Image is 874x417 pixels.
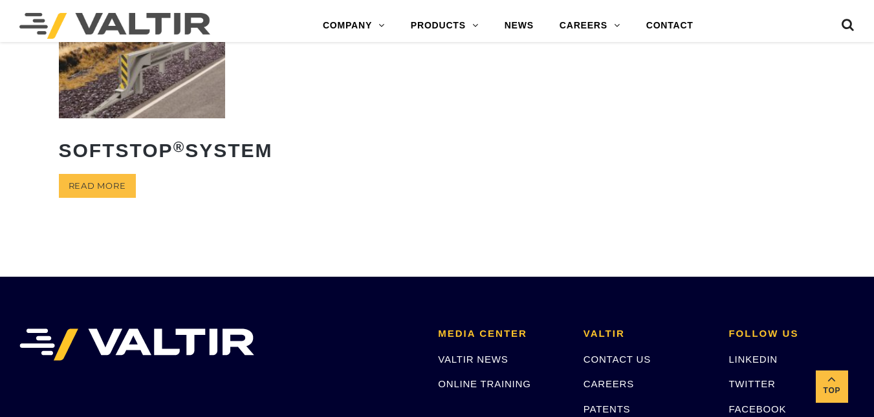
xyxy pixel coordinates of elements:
a: CAREERS [584,378,634,389]
a: Top [816,370,848,403]
a: Read more about “SoftStop® System” [59,174,136,198]
a: ONLINE TRAINING [438,378,530,389]
a: CAREERS [547,13,633,39]
a: TWITTER [728,378,775,389]
a: PRODUCTS [398,13,492,39]
h2: MEDIA CENTER [438,328,564,339]
h2: SoftStop System [59,130,226,171]
span: Top [816,383,848,398]
img: SoftStop System End Terminal [59,14,226,118]
a: CONTACT US [584,354,651,365]
img: VALTIR [19,328,254,361]
sup: ® [173,139,186,155]
a: VALTIR NEWS [438,354,508,365]
a: FACEBOOK [728,403,786,414]
h2: VALTIR [584,328,710,339]
a: LINKEDIN [728,354,778,365]
h2: FOLLOW US [728,328,855,339]
a: COMPANY [310,13,398,39]
a: SoftStop®System [59,14,226,170]
img: Valtir [19,13,210,39]
a: CONTACT [633,13,706,39]
a: PATENTS [584,403,631,414]
a: NEWS [492,13,547,39]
